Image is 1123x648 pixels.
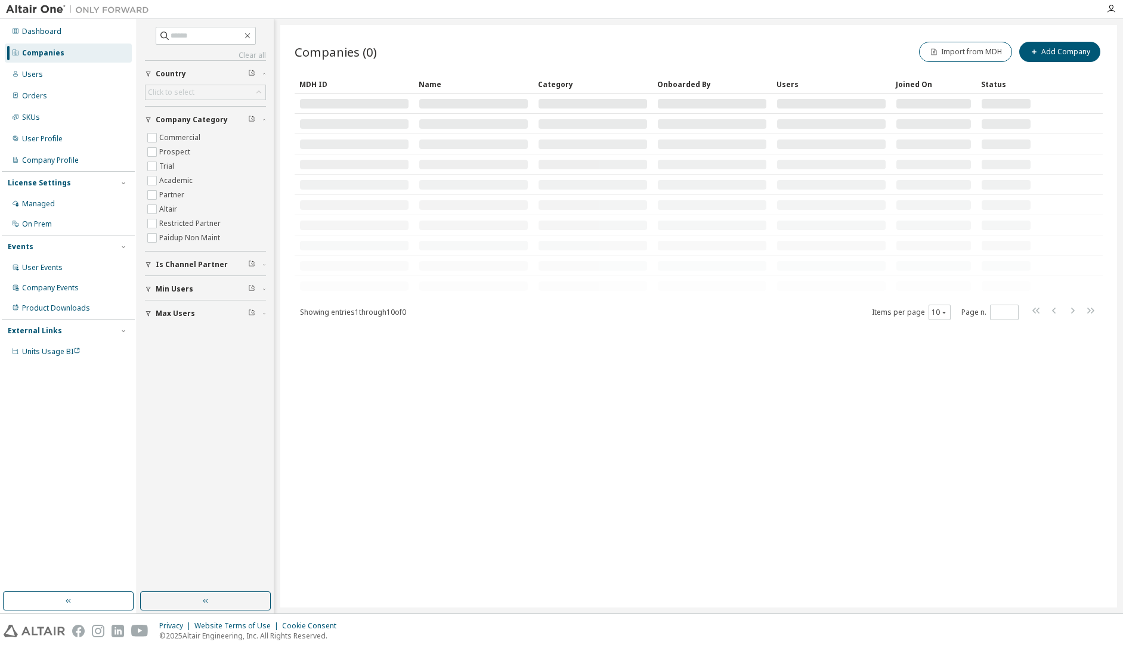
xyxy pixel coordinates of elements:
div: Joined On [896,75,972,94]
img: instagram.svg [92,625,104,637]
img: youtube.svg [131,625,149,637]
div: Name [419,75,528,94]
img: facebook.svg [72,625,85,637]
button: Add Company [1019,42,1100,62]
span: Min Users [156,284,193,294]
div: Cookie Consent [282,621,344,631]
span: Clear filter [248,309,255,318]
span: Clear filter [248,260,255,269]
div: Events [8,242,33,252]
span: Showing entries 1 through 10 of 0 [300,307,406,317]
button: Country [145,61,266,87]
label: Academic [159,173,195,188]
div: Companies [22,48,64,58]
label: Restricted Partner [159,216,223,231]
span: Clear filter [248,115,255,125]
label: Altair [159,202,180,216]
a: Clear all [145,51,266,60]
div: Orders [22,91,47,101]
span: Country [156,69,186,79]
span: Page n. [961,305,1019,320]
div: Onboarded By [657,75,767,94]
button: Min Users [145,276,266,302]
img: linkedin.svg [112,625,124,637]
span: Max Users [156,309,195,318]
div: Status [981,75,1031,94]
label: Prospect [159,145,193,159]
div: Category [538,75,648,94]
div: Users [776,75,886,94]
label: Trial [159,159,177,173]
label: Commercial [159,131,203,145]
div: License Settings [8,178,71,188]
div: Website Terms of Use [194,621,282,631]
div: On Prem [22,219,52,229]
span: Items per page [872,305,951,320]
div: Click to select [146,85,265,100]
button: Max Users [145,300,266,327]
div: Company Profile [22,156,79,165]
div: Managed [22,199,55,209]
img: altair_logo.svg [4,625,65,637]
p: © 2025 Altair Engineering, Inc. All Rights Reserved. [159,631,344,641]
span: Company Category [156,115,228,125]
span: Clear filter [248,284,255,294]
label: Paidup Non Maint [159,231,222,245]
label: Partner [159,188,187,202]
button: Company Category [145,107,266,133]
div: Dashboard [22,27,61,36]
div: Users [22,70,43,79]
div: MDH ID [299,75,409,94]
div: External Links [8,326,62,336]
span: Companies (0) [295,44,377,60]
div: User Profile [22,134,63,144]
div: User Events [22,263,63,272]
span: Clear filter [248,69,255,79]
span: Is Channel Partner [156,260,228,269]
div: Click to select [148,88,194,97]
div: Company Events [22,283,79,293]
button: 10 [932,308,948,317]
div: SKUs [22,113,40,122]
img: Altair One [6,4,155,15]
div: Product Downloads [22,303,90,313]
div: Privacy [159,621,194,631]
button: Import from MDH [919,42,1012,62]
span: Units Usage BI [22,346,81,356]
button: Is Channel Partner [145,252,266,278]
